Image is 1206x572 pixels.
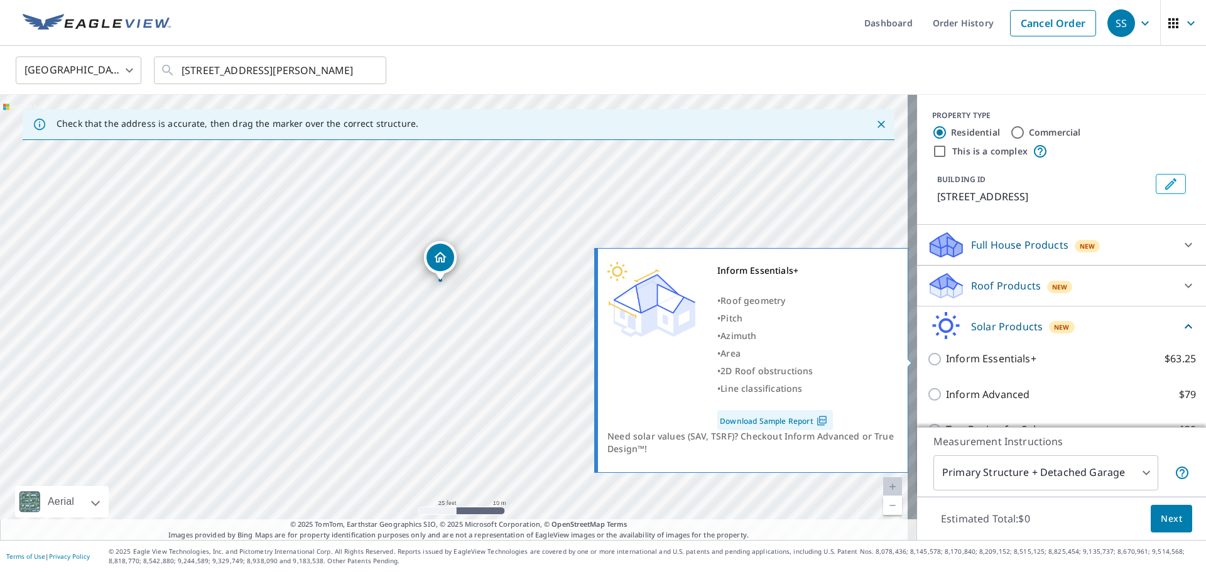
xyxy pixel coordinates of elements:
label: Residential [951,126,1000,139]
label: Commercial [1029,126,1081,139]
p: © 2025 Eagle View Technologies, Inc. and Pictometry International Corp. All Rights Reserved. Repo... [109,547,1200,566]
div: Roof ProductsNew [927,271,1196,301]
p: Solar Products [971,319,1043,334]
p: $30 [1179,422,1196,438]
div: • [717,310,833,327]
a: Current Level 20, Zoom In Disabled [883,477,902,496]
a: Terms of Use [6,552,45,561]
p: $63.25 [1165,351,1196,367]
a: Current Level 20, Zoom Out [883,496,902,515]
span: New [1052,282,1068,292]
a: Download Sample Report [717,410,833,430]
label: This is a complex [952,145,1028,158]
div: • [717,292,833,310]
button: Close [873,116,889,132]
img: Pdf Icon [813,415,830,426]
p: Inform Essentials+ [946,351,1036,367]
div: • [717,345,833,362]
div: Primary Structure + Detached Garage [933,455,1158,490]
div: Inform Essentials+ [717,262,833,279]
div: • [717,380,833,397]
div: Aerial [15,486,109,517]
p: BUILDING ID [937,174,986,185]
div: PROPERTY TYPE [932,110,1191,121]
p: $79 [1179,387,1196,402]
span: Line classifications [720,382,802,394]
p: [STREET_ADDRESS] [937,189,1151,204]
span: Azimuth [720,330,756,342]
p: Estimated Total: $0 [931,505,1040,532]
span: Your report will include the primary structure and a detached garage if one exists. [1175,465,1190,480]
span: Next [1161,511,1182,527]
span: Area [720,347,741,359]
div: Dropped pin, building 1, Residential property, 9601 Streamside Dr Austin, TX 78736 [424,241,457,280]
div: SS [1107,9,1135,37]
p: Inform Advanced [946,387,1029,402]
p: TrueDesign for Sales [946,422,1046,438]
span: New [1080,241,1095,251]
span: © 2025 TomTom, Earthstar Geographics SIO, © 2025 Microsoft Corporation, © [290,519,627,530]
span: 2D Roof obstructions [720,365,813,377]
a: Terms [607,519,627,529]
div: Solar ProductsNew [927,311,1196,341]
p: Measurement Instructions [933,434,1190,449]
div: Aerial [44,486,78,517]
p: Check that the address is accurate, then drag the marker over the correct structure. [57,118,418,129]
span: Roof geometry [720,294,785,306]
div: • [717,327,833,345]
div: [GEOGRAPHIC_DATA] [16,53,141,88]
img: EV Logo [23,14,171,33]
p: | [6,553,90,560]
span: New [1054,322,1070,332]
input: Search by address or latitude-longitude [182,53,361,88]
button: Edit building 1 [1156,174,1186,194]
a: Privacy Policy [49,552,90,561]
img: Premium [607,262,695,337]
div: • [717,362,833,380]
span: Pitch [720,312,742,324]
button: Next [1151,505,1192,533]
div: Need solar values (SAV, TSRF)? Checkout Inform Advanced or True Design™! [607,430,898,455]
p: Full House Products [971,237,1068,252]
p: Roof Products [971,278,1041,293]
div: Full House ProductsNew [927,230,1196,260]
a: Cancel Order [1010,10,1096,36]
a: OpenStreetMap [551,519,604,529]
